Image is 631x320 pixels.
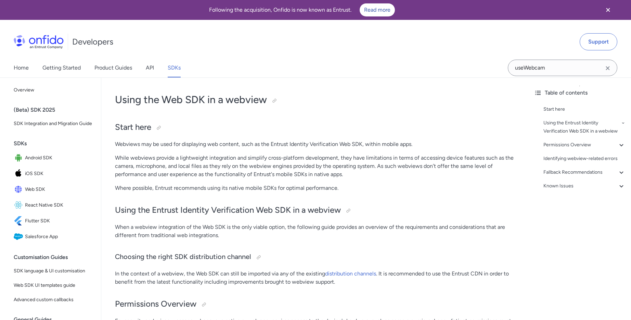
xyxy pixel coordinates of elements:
[42,58,81,77] a: Getting Started
[72,36,113,47] h1: Developers
[543,141,626,149] a: Permissions Overview
[11,166,95,181] a: IconiOS SDKiOS SDK
[146,58,154,77] a: API
[14,200,25,210] img: IconReact Native SDK
[115,154,515,179] p: While webviews provide a lightweight integration and simplify cross-platform development, they ha...
[14,216,25,226] img: IconFlutter SDK
[11,150,95,165] a: IconAndroid SDKAndroid SDK
[25,153,93,163] span: Android SDK
[534,89,626,97] div: Table of contents
[508,60,617,76] input: Onfido search input field
[14,267,93,275] span: SDK language & UI customisation
[115,270,515,286] p: In the context of a webview, the Web SDK can still be imported via any of the existing . It is re...
[115,205,515,216] h2: Using the Entrust Identity Verification Web SDK in a webview
[14,296,93,304] span: Advanced custom callbacks
[115,122,515,133] h2: Start here
[580,33,617,50] a: Support
[14,86,93,94] span: Overview
[115,223,515,239] p: When a webview integration of the Web SDK is the only viable option, the following guide provides...
[115,298,515,310] h2: Permissions Overview
[11,213,95,229] a: IconFlutter SDKFlutter SDK
[360,3,395,16] a: Read more
[168,58,181,77] a: SDKs
[14,185,25,194] img: IconWeb SDK
[543,155,626,163] a: Identifying webview-related errors
[14,250,98,264] div: Customisation Guides
[14,137,98,150] div: SDKs
[14,281,93,290] span: Web SDK UI templates guide
[115,184,515,192] p: Where possible, Entrust recommends using its native mobile SDKs for optimal performance.
[543,168,626,176] a: Fallback Recommendations
[543,105,626,113] a: Start here
[14,153,25,163] img: IconAndroid SDK
[14,169,25,179] img: IconiOS SDK
[11,264,95,278] a: SDK language & UI customisation
[14,232,25,242] img: IconSalesforce App
[604,64,612,72] svg: Clear search field button
[25,169,93,179] span: iOS SDK
[14,120,93,128] span: SDK Integration and Migration Guide
[595,1,621,19] button: Close banner
[11,293,95,307] a: Advanced custom callbacks
[115,140,515,148] p: Webviews may be used for displaying web content, such as the Entrust Identity Verification Web SD...
[25,216,93,226] span: Flutter SDK
[11,83,95,97] a: Overview
[14,58,29,77] a: Home
[11,279,95,292] a: Web SDK UI templates guide
[25,200,93,210] span: React Native SDK
[14,35,64,49] img: Onfido Logo
[115,93,515,107] h1: Using the Web SDK in a webview
[604,6,612,14] svg: Close banner
[11,229,95,244] a: IconSalesforce AppSalesforce App
[94,58,132,77] a: Product Guides
[11,198,95,213] a: IconReact Native SDKReact Native SDK
[543,182,626,190] a: Known Issues
[11,117,95,131] a: SDK Integration and Migration Guide
[115,252,515,263] h3: Choosing the right SDK distribution channel
[25,185,93,194] span: Web SDK
[11,182,95,197] a: IconWeb SDKWeb SDK
[14,103,98,117] div: (Beta) SDK 2025
[325,270,376,277] a: distribution channels
[25,232,93,242] span: Salesforce App
[8,3,595,16] div: Following the acquisition, Onfido is now known as Entrust.
[543,119,626,135] a: Using the Entrust Identity Verification Web SDK in a webview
